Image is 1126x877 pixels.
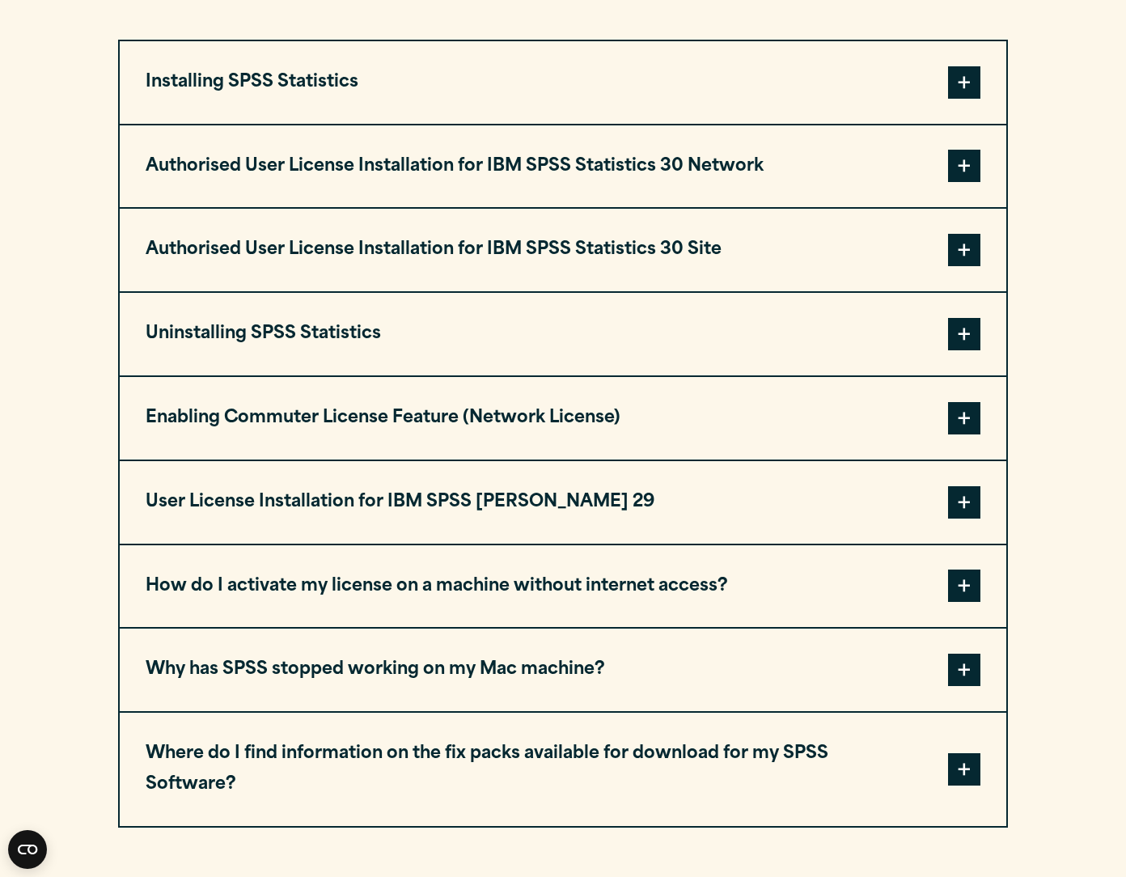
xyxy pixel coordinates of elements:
button: Enabling Commuter License Feature (Network License) [120,377,1006,460]
button: User License Installation for IBM SPSS [PERSON_NAME] 29 [120,461,1006,544]
button: Authorised User License Installation for IBM SPSS Statistics 30 Site [120,209,1006,291]
button: Authorised User License Installation for IBM SPSS Statistics 30 Network [120,125,1006,208]
button: How do I activate my license on a machine without internet access? [120,545,1006,628]
button: Where do I find information on the fix packs available for download for my SPSS Software? [120,713,1006,826]
button: Open CMP widget [8,830,47,869]
button: Why has SPSS stopped working on my Mac machine? [120,629,1006,711]
button: Uninstalling SPSS Statistics [120,293,1006,375]
button: Installing SPSS Statistics [120,41,1006,124]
